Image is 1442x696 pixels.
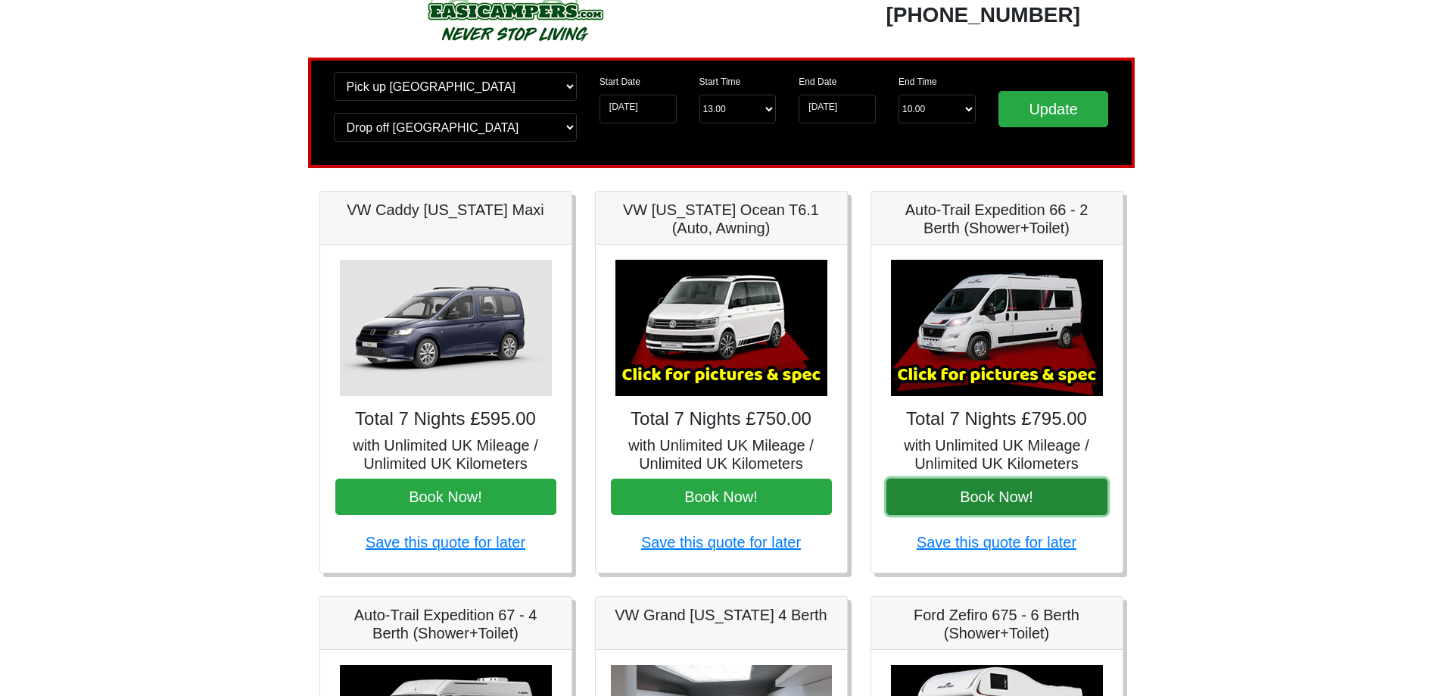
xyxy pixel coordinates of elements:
[335,479,556,515] button: Book Now!
[886,201,1107,237] h5: Auto-Trail Expedition 66 - 2 Berth (Shower+Toilet)
[799,75,836,89] label: End Date
[998,91,1109,127] input: Update
[366,534,525,551] a: Save this quote for later
[899,75,937,89] label: End Time
[886,436,1107,473] h5: with Unlimited UK Mileage / Unlimited UK Kilometers
[917,534,1076,551] a: Save this quote for later
[600,95,677,123] input: Start Date
[843,2,1123,29] div: [PHONE_NUMBER]
[335,408,556,430] h4: Total 7 Nights £595.00
[886,606,1107,642] h5: Ford Zefiro 675 - 6 Berth (Shower+Toilet)
[611,436,832,473] h5: with Unlimited UK Mileage / Unlimited UK Kilometers
[641,534,801,551] a: Save this quote for later
[699,75,741,89] label: Start Time
[886,408,1107,430] h4: Total 7 Nights £795.00
[886,479,1107,515] button: Book Now!
[335,606,556,642] h5: Auto-Trail Expedition 67 - 4 Berth (Shower+Toilet)
[335,436,556,473] h5: with Unlimited UK Mileage / Unlimited UK Kilometers
[340,260,552,396] img: VW Caddy California Maxi
[799,95,876,123] input: Return Date
[611,408,832,430] h4: Total 7 Nights £750.00
[891,260,1103,396] img: Auto-Trail Expedition 66 - 2 Berth (Shower+Toilet)
[335,201,556,219] h5: VW Caddy [US_STATE] Maxi
[600,75,640,89] label: Start Date
[615,260,827,396] img: VW California Ocean T6.1 (Auto, Awning)
[611,479,832,515] button: Book Now!
[611,201,832,237] h5: VW [US_STATE] Ocean T6.1 (Auto, Awning)
[611,606,832,624] h5: VW Grand [US_STATE] 4 Berth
